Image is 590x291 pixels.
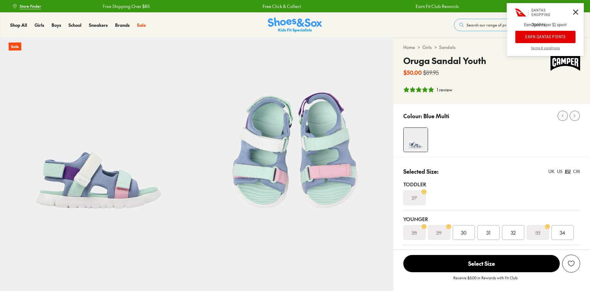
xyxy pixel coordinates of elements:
[89,22,108,28] a: Sneakers
[454,19,543,31] button: Search our range of products
[10,22,27,28] a: Shop All
[35,22,44,28] a: Girls
[268,18,322,33] img: SNS_Logo_Responsive.svg
[421,3,468,10] a: Free Shipping Over $85
[560,229,565,236] span: 34
[403,167,438,176] p: Selected Size:
[12,1,41,12] a: Store Finder
[268,18,322,33] a: Shoes & Sox
[557,168,563,175] div: US
[9,42,21,51] p: Sale
[436,229,442,236] s: 29
[423,68,439,77] s: $89.95
[137,22,146,28] a: Sale
[403,44,415,51] a: Home
[525,1,578,12] a: Book a FREE Expert Fitting
[551,54,580,73] img: Vendor logo
[403,180,580,188] div: Toddler
[461,229,467,236] span: 30
[115,22,130,28] a: Brands
[507,46,584,56] a: Terms & conditions
[565,168,571,175] div: EU
[511,229,516,236] span: 32
[486,229,490,236] span: 31
[403,215,580,223] div: Younger
[532,22,546,28] strong: 3 points
[507,22,584,31] p: Earn per $1 spent
[197,38,393,234] img: 5-501787_1
[403,44,580,51] div: > >
[52,22,61,28] a: Boys
[467,22,517,28] span: Search our range of products
[403,54,486,67] h4: Oruga Sandal Youth
[422,44,432,51] a: Girls
[453,275,517,286] p: Receive $5.00 in Rewards with Fit Club
[439,44,455,51] a: Sandals
[114,3,152,10] a: Free Click & Collect
[573,168,580,175] div: CM
[6,250,31,273] iframe: Gorgias live chat messenger
[412,229,417,236] s: 28
[20,3,41,9] span: Store Finder
[403,68,422,77] b: $50.00
[515,31,575,43] button: EARN QANTAS POINTS
[562,255,580,273] button: Add to Wishlist
[535,229,540,236] s: 33
[548,168,555,175] div: UK
[403,255,560,273] button: Select Size
[412,194,417,201] s: 27
[404,128,428,152] img: 4-501786_1
[403,112,422,120] p: Colour:
[437,87,452,93] div: 1 review
[267,3,310,10] a: Earn Fit Club Rewards
[423,112,449,120] p: Blue Multi
[403,87,452,93] button: 5 stars, 1 ratings
[69,22,81,28] a: School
